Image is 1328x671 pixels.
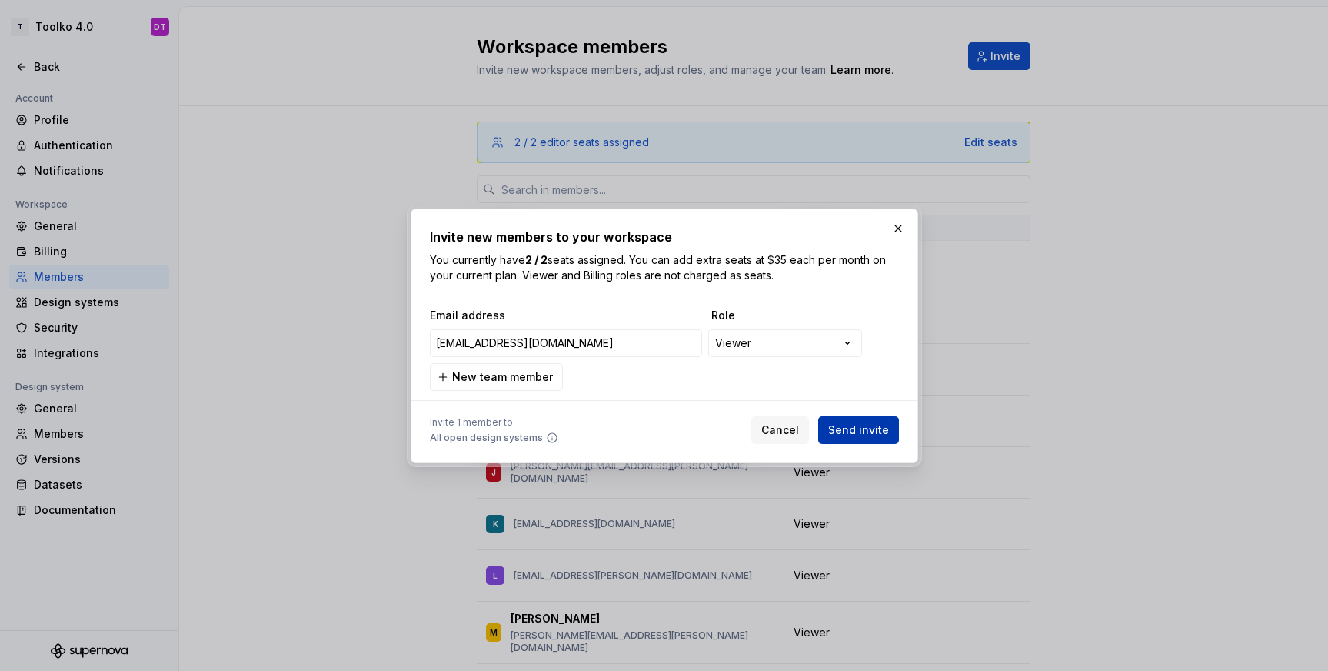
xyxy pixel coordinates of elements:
h2: Invite new members to your workspace [430,228,899,246]
p: You currently have seats assigned. You can add extra seats at $35 each per month on your current ... [430,252,899,283]
button: Cancel [751,416,809,444]
span: New team member [452,369,553,385]
span: Invite 1 member to: [430,416,558,429]
button: New team member [430,363,563,391]
span: All open design systems [430,432,543,444]
b: 2 / 2 [525,253,548,266]
span: Cancel [761,422,799,438]
button: Send invite [818,416,899,444]
span: Role [711,308,865,323]
span: Email address [430,308,705,323]
span: Send invite [828,422,889,438]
